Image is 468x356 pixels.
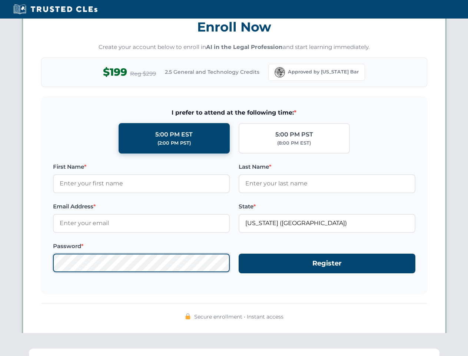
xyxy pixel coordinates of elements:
[53,214,230,233] input: Enter your email
[194,313,283,321] span: Secure enrollment • Instant access
[41,43,427,52] p: Create your account below to enroll in and start learning immediately.
[53,162,230,171] label: First Name
[206,43,283,50] strong: AI in the Legal Profession
[53,202,230,211] label: Email Address
[239,254,415,273] button: Register
[11,4,100,15] img: Trusted CLEs
[239,202,415,211] label: State
[275,130,313,139] div: 5:00 PM PST
[185,313,191,319] img: 🔒
[275,67,285,78] img: Florida Bar
[41,15,427,39] h3: Enroll Now
[239,174,415,193] input: Enter your last name
[53,108,415,118] span: I prefer to attend at the following time:
[239,162,415,171] label: Last Name
[157,139,191,147] div: (2:00 PM PST)
[155,130,193,139] div: 5:00 PM EST
[165,68,259,76] span: 2.5 General and Technology Credits
[53,242,230,251] label: Password
[103,64,127,80] span: $199
[53,174,230,193] input: Enter your first name
[239,214,415,233] input: Florida (FL)
[130,69,156,78] span: Reg $299
[288,68,359,76] span: Approved by [US_STATE] Bar
[277,139,311,147] div: (8:00 PM EST)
